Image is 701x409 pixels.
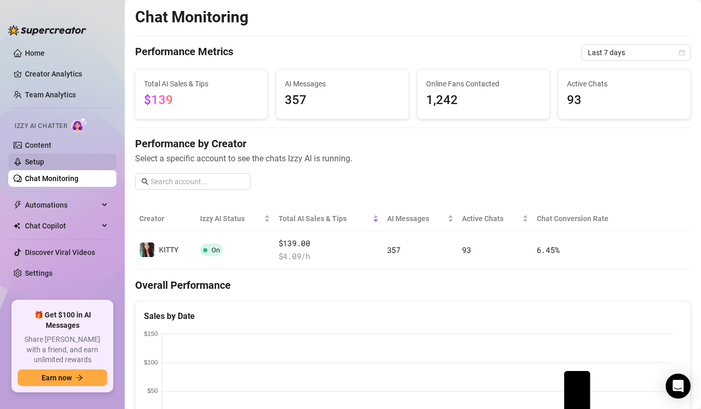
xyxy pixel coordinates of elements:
[141,178,149,185] span: search
[387,245,401,255] span: 357
[135,136,691,151] h4: Performance by Creator
[533,207,635,231] th: Chat Conversion Rate
[18,310,107,330] span: 🎁 Get $100 in AI Messages
[426,78,541,90] span: Online Fans Contacted
[458,207,532,231] th: Active Chats
[200,213,262,224] span: Izzy AI Status
[285,78,400,90] span: AI Messages
[135,44,233,61] h4: Performance Metrics
[151,176,244,187] input: Search account...
[588,45,684,60] span: Last 7 days
[25,66,108,82] a: Creator Analytics
[537,245,560,255] span: 6.45 %
[666,374,691,399] div: Open Intercom Messenger
[679,49,685,56] span: calendar
[285,91,400,110] span: 357
[18,369,107,386] button: Earn nowarrow-right
[462,213,520,224] span: Active Chats
[25,158,44,166] a: Setup
[135,7,248,27] h2: Chat Monitoring
[144,78,259,90] span: Total AI Sales & Tips
[25,174,78,183] a: Chat Monitoring
[279,213,371,224] span: Total AI Sales & Tips
[144,310,682,323] div: Sales by Date
[144,93,173,107] span: $139
[25,197,99,213] span: Automations
[383,207,458,231] th: AI Messages
[135,278,691,292] h4: Overall Performance
[140,242,154,257] img: KITTY
[25,49,45,57] a: Home
[274,207,383,231] th: Total AI Sales & Tips
[25,91,76,99] a: Team Analytics
[76,374,83,381] span: arrow-right
[567,91,682,110] span: 93
[159,246,178,254] span: KITTY
[25,248,95,257] a: Discover Viral Videos
[279,250,379,263] span: $ 4.09 /h
[71,117,87,132] img: AI Chatter
[25,269,52,277] a: Settings
[135,152,691,165] span: Select a specific account to see the chats Izzy AI is running.
[462,245,471,255] span: 93
[567,78,682,90] span: Active Chats
[14,201,22,209] span: thunderbolt
[196,207,274,231] th: Izzy AI Status
[42,374,72,382] span: Earn now
[25,218,99,234] span: Chat Copilot
[25,141,51,149] a: Content
[279,237,379,250] span: $139.00
[426,91,541,110] span: 1,242
[15,121,67,131] span: Izzy AI Chatter
[135,207,196,231] th: Creator
[211,246,220,254] span: On
[14,222,20,229] img: Chat Copilot
[387,213,446,224] span: AI Messages
[8,25,86,35] img: logo-BBDzfeDw.svg
[18,335,107,365] span: Share [PERSON_NAME] with a friend, and earn unlimited rewards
